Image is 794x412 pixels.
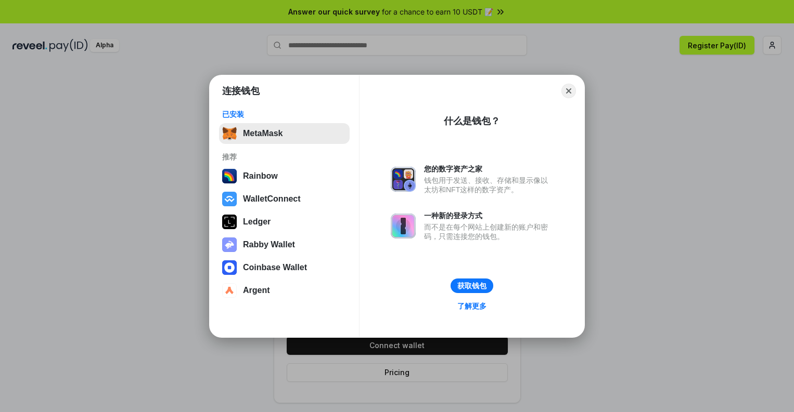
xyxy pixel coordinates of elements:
div: 了解更多 [457,301,486,311]
div: MetaMask [243,129,283,138]
div: Coinbase Wallet [243,263,307,272]
img: svg+xml,%3Csvg%20xmlns%3D%22http%3A%2F%2Fwww.w3.org%2F2000%2Fsvg%22%20width%3D%2228%22%20height%3... [222,215,237,229]
div: 一种新的登录方式 [424,211,553,220]
img: svg+xml,%3Csvg%20xmlns%3D%22http%3A%2F%2Fwww.w3.org%2F2000%2Fsvg%22%20fill%3D%22none%22%20viewBox... [391,214,416,238]
img: svg+xml,%3Csvg%20width%3D%2228%22%20height%3D%2228%22%20viewBox%3D%220%200%2028%2028%22%20fill%3D... [222,283,237,298]
div: Ledger [243,217,271,227]
img: svg+xml,%3Csvg%20xmlns%3D%22http%3A%2F%2Fwww.w3.org%2F2000%2Fsvg%22%20fill%3D%22none%22%20viewBox... [222,237,237,252]
div: Rabby Wallet [243,240,295,249]
img: svg+xml,%3Csvg%20width%3D%2228%22%20height%3D%2228%22%20viewBox%3D%220%200%2028%2028%22%20fill%3D... [222,260,237,275]
button: Rabby Wallet [219,234,350,255]
button: Rainbow [219,166,350,187]
div: 而不是在每个网站上创建新的账户和密码，只需连接您的钱包。 [424,222,553,241]
h1: 连接钱包 [222,85,260,97]
button: Argent [219,280,350,301]
img: svg+xml,%3Csvg%20width%3D%22120%22%20height%3D%22120%22%20viewBox%3D%220%200%20120%20120%22%20fil... [222,169,237,183]
div: WalletConnect [243,194,301,204]
div: 推荐 [222,152,347,162]
div: 获取钱包 [457,281,486,290]
div: Argent [243,286,270,295]
div: 什么是钱包？ [444,115,500,127]
button: WalletConnect [219,189,350,209]
img: svg+xml,%3Csvg%20width%3D%2228%22%20height%3D%2228%22%20viewBox%3D%220%200%2028%2028%22%20fill%3D... [222,192,237,206]
a: 了解更多 [451,299,493,313]
button: Coinbase Wallet [219,257,350,278]
button: MetaMask [219,123,350,144]
button: Ledger [219,211,350,232]
div: 已安装 [222,110,347,119]
img: svg+xml,%3Csvg%20xmlns%3D%22http%3A%2F%2Fwww.w3.org%2F2000%2Fsvg%22%20fill%3D%22none%22%20viewBox... [391,167,416,192]
div: 您的数字资产之家 [424,164,553,174]
button: Close [561,84,576,98]
div: Rainbow [243,171,278,181]
button: 获取钱包 [451,278,493,293]
div: 钱包用于发送、接收、存储和显示像以太坊和NFT这样的数字资产。 [424,176,553,194]
img: svg+xml,%3Csvg%20fill%3D%22none%22%20height%3D%2233%22%20viewBox%3D%220%200%2035%2033%22%20width%... [222,126,237,141]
